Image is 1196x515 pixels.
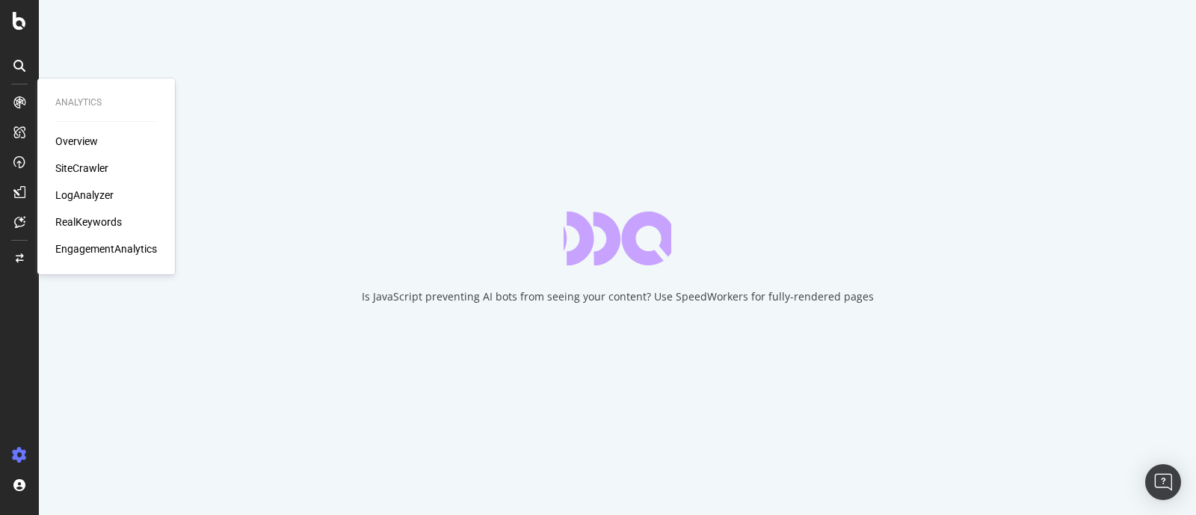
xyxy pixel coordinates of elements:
div: Open Intercom Messenger [1145,464,1181,500]
a: LogAnalyzer [55,188,114,203]
div: animation [564,212,671,265]
div: Is JavaScript preventing AI bots from seeing your content? Use SpeedWorkers for fully-rendered pages [362,289,874,304]
a: Overview [55,134,98,149]
div: Analytics [55,96,157,109]
a: SiteCrawler [55,161,108,176]
a: RealKeywords [55,215,122,229]
a: EngagementAnalytics [55,241,157,256]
